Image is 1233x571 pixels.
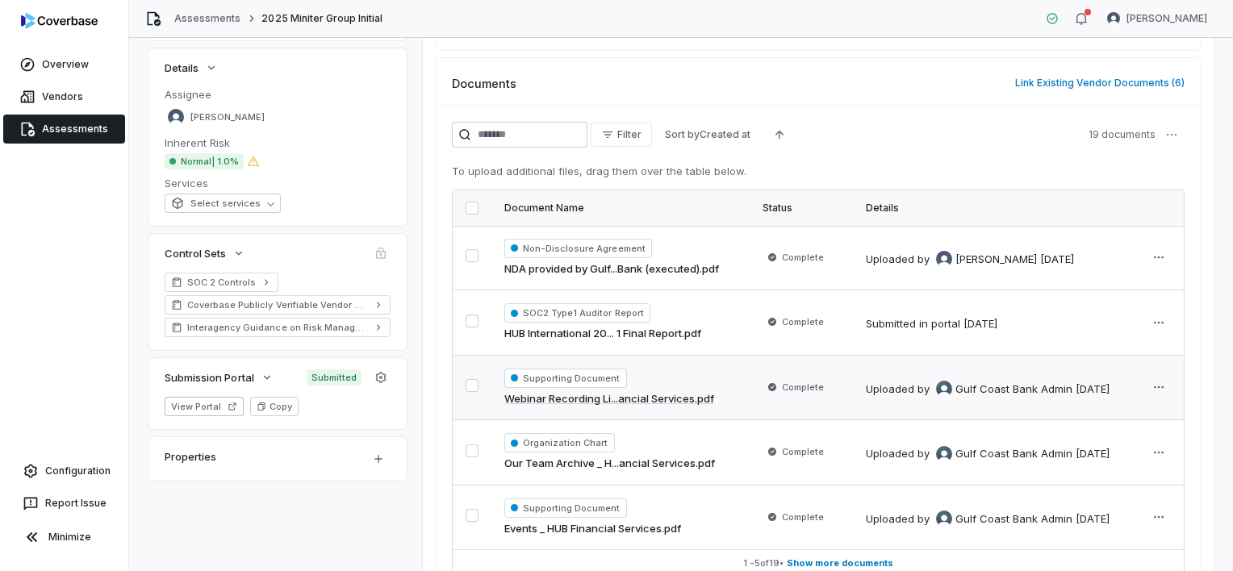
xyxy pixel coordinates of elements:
img: Gulf Coast Bank Admin avatar [936,446,952,462]
span: Organization Chart [504,433,615,452]
a: Configuration [6,456,122,486]
div: Status [763,202,840,215]
span: Gulf Coast Bank Admin [955,381,1072,398]
a: Webinar Recording Li...ancial Services.pdf [504,391,714,407]
span: Submission Portal [165,370,254,385]
span: Filter [617,128,642,141]
div: by [917,381,1072,397]
dt: Assignee [165,87,391,102]
button: View Portal [165,397,244,416]
button: Report Issue [6,489,122,518]
button: Link Existing Vendor Documents (6) [1010,66,1189,100]
span: Complete [782,251,824,264]
span: Details [165,60,199,75]
span: Gulf Coast Bank Admin [955,446,1072,462]
button: Shannon LeBlanc avatar[PERSON_NAME] [1097,6,1217,31]
a: Vendors [3,82,125,111]
div: by [917,511,1072,527]
img: Gulf Coast Bank Admin avatar [936,381,952,397]
span: Control Sets [165,246,226,260]
a: Assessments [3,115,125,144]
a: Interagency Guidance on Risk Management [165,318,391,337]
span: SOC 2 Controls [187,276,256,289]
span: Gulf Coast Bank Admin [955,511,1072,527]
span: [PERSON_NAME] [955,252,1037,268]
span: Complete [782,381,824,394]
dt: Services [165,176,391,190]
button: Details [160,53,223,82]
div: Uploaded [866,511,1110,527]
img: logo-D7KZi-bG.svg [21,13,98,29]
span: Non-Disclosure Agreement [504,239,652,258]
span: Complete [782,511,824,523]
button: Filter [591,123,652,147]
span: Show more documents [787,557,893,569]
div: [DATE] [1076,381,1110,398]
span: Normal | 1.0% [165,153,244,169]
span: Documents [452,75,516,92]
div: Uploaded [866,446,1110,462]
div: [DATE] [1076,446,1110,462]
div: Submitted in portal [866,316,997,332]
img: Gulf Coast Bank Admin avatar [936,511,952,527]
button: Copy [250,397,299,416]
span: 19 documents [1089,128,1156,141]
div: [DATE] [1040,252,1074,268]
span: Supporting Document [504,369,627,388]
div: Uploaded [866,381,1110,397]
img: Shannon LeBlanc avatar [168,109,184,125]
a: SOC 2 Controls [165,273,278,292]
button: Ascending [763,123,796,147]
span: [PERSON_NAME] [190,111,265,123]
dt: Inherent Risk [165,135,391,150]
a: Overview [3,50,125,79]
span: Coverbase Publicly Verifiable Vendor Controls [187,298,368,311]
svg: Ascending [773,128,786,141]
button: Submission Portal [160,363,278,392]
a: NDA provided by Gulf...Bank (executed).pdf [504,261,719,277]
p: To upload additional files, drag them over the table below. [452,164,1185,180]
div: [DATE] [1076,511,1110,527]
div: [DATE] [963,316,997,332]
div: Details [866,202,1121,215]
img: Shannon LeBlanc avatar [936,251,952,267]
span: SOC2 Type1 Auditor Report [504,303,650,323]
a: Coverbase Publicly Verifiable Vendor Controls [165,295,391,315]
a: Our Team Archive _ H...ancial Services.pdf [504,456,715,472]
span: 2025 Miniter Group Initial [261,12,382,25]
span: Complete [782,315,824,328]
span: Interagency Guidance on Risk Management [187,321,368,334]
span: Complete [782,445,824,458]
span: Submitted [307,369,362,386]
button: Minimize [6,521,122,553]
div: Uploaded [866,251,1074,267]
span: Supporting Document [504,498,627,518]
a: Events _ HUB Financial Services.pdf [504,521,681,537]
a: HUB International 20... 1 Final Report.pdf [504,326,701,342]
button: Control Sets [160,239,250,268]
span: [PERSON_NAME] [1126,12,1207,25]
button: Sort byCreated at [655,123,760,147]
div: Document Name [504,202,737,215]
div: by [917,446,1072,462]
img: Shannon LeBlanc avatar [1107,12,1120,25]
a: Assessments [174,12,240,25]
div: by [917,251,1037,267]
span: Select services [171,197,261,210]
